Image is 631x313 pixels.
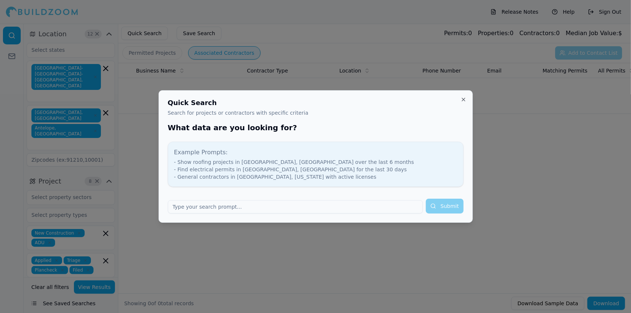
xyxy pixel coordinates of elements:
[174,158,457,166] li: - Show roofing projects in [GEOGRAPHIC_DATA], [GEOGRAPHIC_DATA] over the last 6 months
[174,166,457,173] li: - Find electrical permits in [GEOGRAPHIC_DATA], [GEOGRAPHIC_DATA] for the last 30 days
[168,100,464,106] h2: Quick Search
[168,200,423,213] input: Type your search prompt...
[174,173,457,181] li: - General contractors in [GEOGRAPHIC_DATA], [US_STATE] with active licenses
[168,122,464,133] h2: What data are you looking for?
[174,148,457,157] div: Example Prompts:
[168,109,464,117] p: Search for projects or contractors with specific criteria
